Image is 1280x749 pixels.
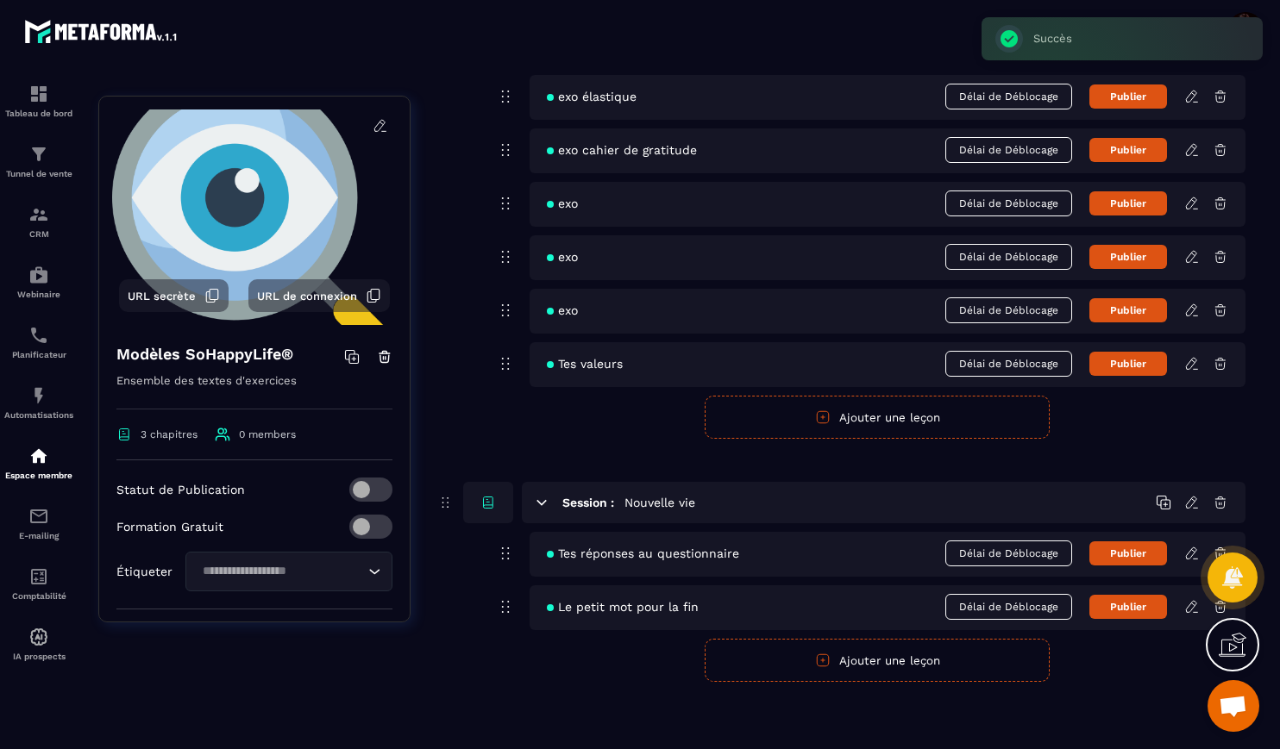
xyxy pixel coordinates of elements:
[945,297,1072,323] span: Délai de Déblocage
[945,351,1072,377] span: Délai de Déblocage
[4,191,73,252] a: formationformationCRM
[248,279,390,312] button: URL de connexion
[112,109,397,325] img: background
[945,244,1072,270] span: Délai de Déblocage
[116,520,223,534] p: Formation Gratuit
[4,652,73,661] p: IA prospects
[116,483,245,496] p: Statut de Publication
[28,265,49,285] img: automations
[28,566,49,587] img: accountant
[28,446,49,466] img: automations
[28,84,49,104] img: formation
[945,540,1072,566] span: Délai de Déblocage
[116,342,293,366] h4: Modèles SoHappyLife®
[4,531,73,540] p: E-mailing
[705,396,1050,439] button: Ajouter une leçon
[1089,352,1167,376] button: Publier
[547,250,578,264] span: exo
[547,197,578,210] span: exo
[1208,680,1259,732] a: Ouvrir le chat
[4,312,73,372] a: schedulerschedulerPlanificateur
[547,143,697,157] span: exo cahier de gratitude
[197,562,364,581] input: Search for option
[945,594,1072,620] span: Délai de Déblocage
[4,350,73,359] p: Planificateur
[547,546,739,560] span: Tes réponses au questionnaire
[28,144,49,165] img: formation
[562,496,614,509] h6: Session :
[945,84,1072,109] span: Délai de Déblocage
[624,494,695,511] h5: Nouvelle vie
[4,290,73,299] p: Webinaire
[1089,298,1167,322] button: Publier
[4,109,73,118] p: Tableau de bord
[4,71,73,131] a: formationformationTableau de bord
[116,565,173,578] p: Étiqueter
[4,493,73,553] a: emailemailE-mailing
[4,131,73,191] a: formationformationTunnel de vente
[1089,84,1167,109] button: Publier
[28,506,49,527] img: email
[4,169,73,178] p: Tunnel de vente
[116,371,392,409] p: Ensemble des textes d'exercices
[4,433,73,493] a: automationsautomationsEspace membre
[1089,245,1167,269] button: Publier
[945,190,1072,216] span: Délai de Déblocage
[4,591,73,601] p: Comptabilité
[945,137,1072,163] span: Délai de Déblocage
[547,600,699,614] span: Le petit mot pour la fin
[547,90,637,103] span: exo élastique
[4,229,73,239] p: CRM
[119,279,229,312] button: URL secrète
[1089,191,1167,215] button: Publier
[1089,595,1167,619] button: Publier
[4,252,73,312] a: automationsautomationsWebinaire
[257,290,357,303] span: URL de connexion
[28,385,49,406] img: automations
[24,16,179,47] img: logo
[185,552,392,591] div: Search for option
[141,428,198,440] span: 3 chapitres
[28,325,49,346] img: scheduler
[4,372,73,433] a: automationsautomationsAutomatisations
[28,204,49,225] img: formation
[1089,541,1167,565] button: Publier
[4,553,73,614] a: accountantaccountantComptabilité
[4,471,73,480] p: Espace membre
[1089,138,1167,162] button: Publier
[28,627,49,647] img: automations
[547,303,578,317] span: exo
[4,410,73,420] p: Automatisations
[547,357,623,371] span: Tes valeurs
[128,290,196,303] span: URL secrète
[239,428,296,440] span: 0 members
[705,639,1050,682] button: Ajouter une leçon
